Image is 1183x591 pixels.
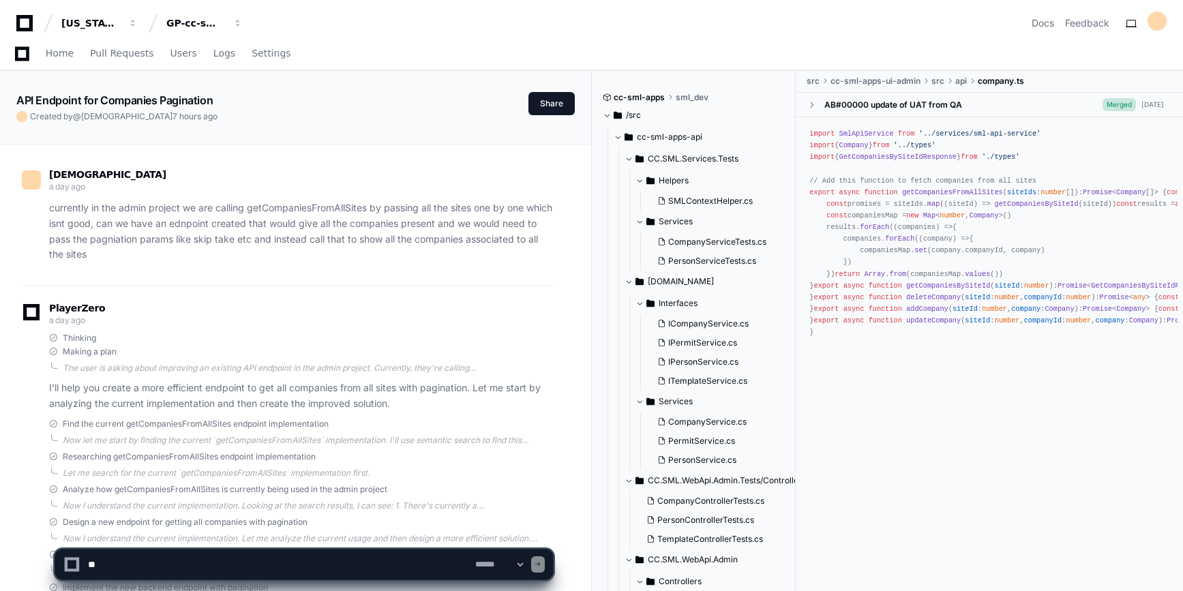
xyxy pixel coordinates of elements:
[994,282,1049,290] span: :
[30,111,218,122] span: Created by
[995,316,1020,324] span: number
[835,270,860,278] span: return
[63,484,387,495] span: Analyze how getCompaniesFromAllSites is currently being used in the admin project
[1066,293,1091,301] span: number
[965,316,990,324] span: siteId
[814,293,839,301] span: export
[61,16,120,30] div: [US_STATE] Pacific
[843,305,865,313] span: async
[668,318,749,329] span: ICompanyService.cs
[659,216,693,227] span: Services
[970,211,999,219] span: Company
[965,293,990,301] span: siteId
[885,234,914,243] span: forEach
[1024,282,1049,290] span: number
[814,305,839,313] span: export
[982,153,1019,161] span: './types'
[63,333,96,344] span: Thinking
[166,16,225,30] div: GP-cc-sml-apps
[914,246,927,254] span: set
[63,517,308,528] span: Design a new endpoint for getting all companies with pagination
[668,196,753,207] span: SMLContextHelper.cs
[652,333,798,352] button: IPermitService.cs
[826,211,848,219] span: const
[614,126,797,148] button: cc-sml-apps-api
[63,500,553,511] div: Now I understand the current implementation. Looking at the search results, I can see: 1. There's...
[49,315,85,325] span: a day ago
[906,211,918,219] span: new
[906,305,948,313] span: addCompany
[894,223,953,231] span: ( ) =>
[965,293,1091,301] span: : , :
[46,38,74,70] a: Home
[1116,305,1145,313] span: Company
[652,412,798,431] button: CompanyService.cs
[906,282,990,290] span: getCompaniesBySiteId
[173,111,218,121] span: 7 hours ago
[906,316,961,324] span: updateCompany
[659,396,693,407] span: Services
[637,132,702,142] span: cc-sml-apps-api
[49,200,553,262] p: currently in the admin project we are calling getCompaniesFromAllSites by passing all the sites o...
[659,175,689,186] span: Helpers
[994,200,1078,208] span: getCompaniesBySiteId
[864,270,885,278] span: Array
[213,49,235,57] span: Logs
[635,211,806,232] button: Services
[824,100,962,110] div: AB#00000 update of UAT from QA
[90,49,153,57] span: Pull Requests
[869,293,902,301] span: function
[648,153,738,164] span: CC.SML.Services.Tests
[652,352,798,372] button: IPersonService.cs
[252,38,290,70] a: Settings
[1011,305,1040,313] span: company
[1141,100,1164,110] div: [DATE]
[625,148,806,170] button: CC.SML.Services.Tests
[894,141,936,149] span: '../types'
[659,298,698,309] span: Interfaces
[873,141,890,149] span: from
[657,515,754,526] span: PersonControllerTests.cs
[648,276,714,287] span: [DOMAIN_NAME]
[1040,188,1066,196] span: number
[81,111,173,121] span: [DEMOGRAPHIC_DATA]
[1066,316,1091,324] span: number
[898,130,915,138] span: from
[864,188,897,196] span: function
[982,305,1007,313] span: number
[46,49,74,57] span: Home
[994,282,1019,290] span: siteId
[668,455,736,466] span: PersonService.cs
[839,141,868,149] span: Company
[49,169,166,180] span: [DEMOGRAPHIC_DATA]
[1103,98,1136,111] span: Merged
[635,391,806,412] button: Services
[1116,200,1137,208] span: const
[839,188,860,196] span: async
[931,76,944,87] span: src
[626,110,641,121] span: /src
[635,472,644,489] svg: Directory
[652,252,798,271] button: PersonServiceTests.cs
[652,431,798,451] button: PermitService.cs
[869,316,902,324] span: function
[953,305,978,313] span: siteId
[1129,316,1158,324] span: Company
[49,181,85,192] span: a day ago
[923,211,935,219] span: Map
[906,293,961,301] span: deleteCompany
[953,305,1075,313] span: : , :
[56,11,143,35] button: [US_STATE] Pacific
[668,376,747,387] span: ITemplateService.cs
[1083,188,1112,196] span: Promise
[1158,305,1180,313] span: const
[995,293,1020,301] span: number
[955,76,967,87] span: api
[646,213,655,230] svg: Directory
[646,295,655,312] svg: Directory
[614,92,665,103] span: cc-sml-apps
[625,271,806,292] button: [DOMAIN_NAME]
[63,451,316,462] span: Researching getCompaniesFromAllSites endpoint implementation
[889,270,906,278] span: from
[1158,293,1180,301] span: const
